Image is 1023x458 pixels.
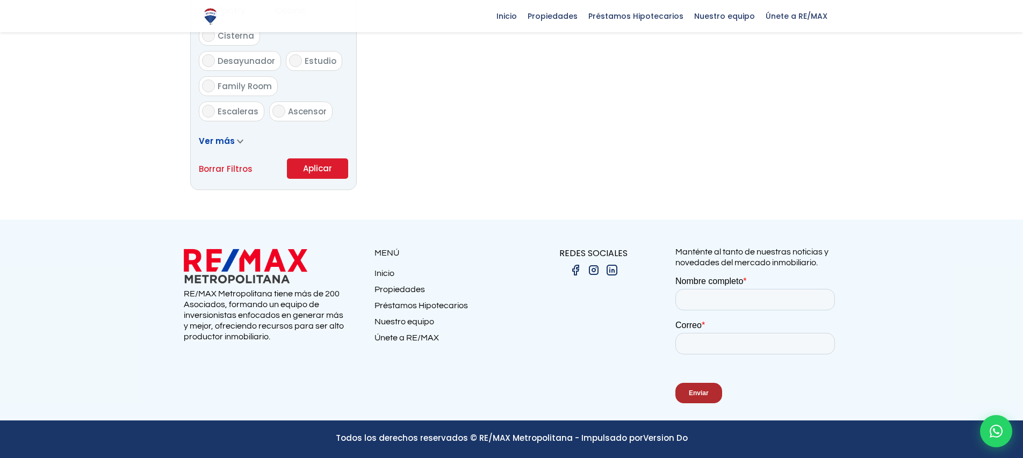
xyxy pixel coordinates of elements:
a: Version Do [643,432,688,444]
img: facebook.png [569,264,582,277]
p: RE/MAX Metropolitana tiene más de 200 Asociados, formando un equipo de inversionistas enfocados e... [184,288,348,342]
span: Cisterna [218,30,254,41]
p: MENÚ [374,246,511,260]
input: Desayunador [202,54,215,67]
span: Escaleras [218,106,258,117]
span: Desayunador [218,55,275,67]
a: Únete a RE/MAX [374,332,511,348]
a: Inicio [374,268,511,284]
span: Propiedades [522,8,583,24]
a: Propiedades [374,284,511,300]
span: Nuestro equipo [689,8,760,24]
a: Nuestro equipo [374,316,511,332]
span: Inicio [491,8,522,24]
span: Ver más [199,135,235,147]
span: Préstamos Hipotecarios [583,8,689,24]
a: Borrar Filtros [199,162,253,176]
img: instagram.png [587,264,600,277]
input: Family Room [202,79,215,92]
input: Ascensor [272,105,285,118]
a: Préstamos Hipotecarios [374,300,511,316]
p: Todos los derechos reservados © RE/MAX Metropolitana - Impulsado por [184,431,839,445]
span: Ascensor [288,106,327,117]
p: REDES SOCIALES [511,246,675,260]
span: Únete a RE/MAX [760,8,833,24]
a: Ver más [199,135,243,147]
p: Manténte al tanto de nuestras noticias y novedades del mercado inmobiliario. [675,246,839,268]
img: remax metropolitana logo [184,246,307,286]
input: Cisterna [202,29,215,42]
input: Escaleras [202,105,215,118]
span: Estudio [305,55,336,67]
iframe: Form 0 [675,276,839,412]
button: Aplicar [287,158,348,179]
img: linkedin.png [606,264,618,277]
img: Logo de REMAX [201,7,220,26]
span: Family Room [218,81,272,92]
input: Estudio [289,54,302,67]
